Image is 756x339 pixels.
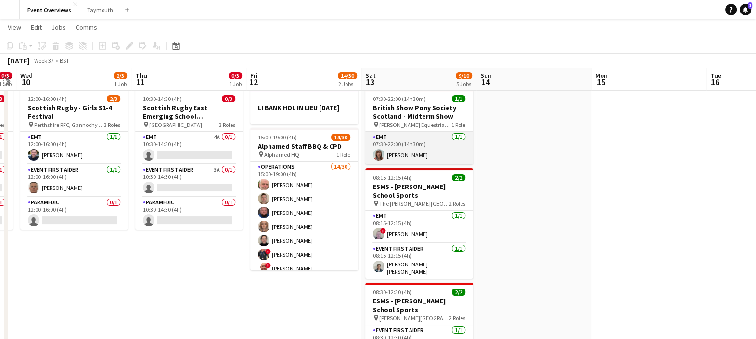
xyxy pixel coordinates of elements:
[365,132,473,164] app-card-role: EMT1/107:30-22:00 (14h30m)[PERSON_NAME]
[709,76,721,88] span: 16
[20,71,33,80] span: Wed
[258,134,297,141] span: 15:00-19:00 (4h)
[60,57,69,64] div: BST
[480,71,492,80] span: Sun
[114,72,127,79] span: 2/3
[135,197,243,230] app-card-role: Paramedic0/110:30-14:30 (4h)
[135,71,147,80] span: Thu
[331,134,350,141] span: 14/30
[373,174,412,181] span: 08:15-12:15 (4h)
[149,121,202,128] span: [GEOGRAPHIC_DATA]
[456,72,472,79] span: 9/10
[365,89,473,164] app-job-card: 07:30-22:00 (14h30m)1/1British Show Pony Society Scotland - Midterm Show [PERSON_NAME] Equestrian...
[452,289,465,296] span: 2/2
[20,164,128,197] app-card-role: Event First Aider1/112:00-16:00 (4h)[PERSON_NAME]
[34,121,104,128] span: Perthshire RFC, Gannochy Sports Pavilion
[364,76,376,88] span: 13
[31,23,42,32] span: Edit
[114,80,127,88] div: 1 Job
[8,56,30,65] div: [DATE]
[51,23,66,32] span: Jobs
[8,23,21,32] span: View
[143,95,182,102] span: 10:30-14:30 (4h)
[479,76,492,88] span: 14
[249,76,258,88] span: 12
[365,243,473,279] app-card-role: Event First Aider1/108:15-12:15 (4h)[PERSON_NAME] [PERSON_NAME]
[748,2,752,9] span: 1
[595,71,608,80] span: Mon
[365,168,473,279] app-job-card: 08:15-12:15 (4h)2/2ESMS - [PERSON_NAME] School Sports The [PERSON_NAME][GEOGRAPHIC_DATA]2 RolesEM...
[373,95,426,102] span: 07:30-22:00 (14h30m)
[20,89,128,230] app-job-card: 12:00-16:00 (4h)2/3Scottish Rugby - Girls S1-4 Festival Perthshire RFC, Gannochy Sports Pavilion3...
[20,103,128,121] h3: Scottish Rugby - Girls S1-4 Festival
[373,289,412,296] span: 08:30-12:30 (4h)
[250,128,358,270] app-job-card: 15:00-19:00 (4h)14/30Alphamed Staff BBQ & CPD Alphamed HQ1 RoleOperations14/3015:00-19:00 (4h)[PE...
[250,103,358,112] h3: LI BANK HOL IN LIEU [DATE]
[4,21,25,34] a: View
[28,95,67,102] span: 12:00-16:00 (4h)
[264,151,299,158] span: Alphamed HQ
[107,95,120,102] span: 2/3
[456,80,472,88] div: 5 Jobs
[135,103,243,121] h3: Scottish Rugby East Emerging School Championships | Meggetland
[79,0,121,19] button: Taymouth
[229,80,242,88] div: 1 Job
[336,151,350,158] span: 1 Role
[135,132,243,164] app-card-role: EMT4A0/110:30-14:30 (4h)
[338,80,357,88] div: 2 Jobs
[365,297,473,314] h3: ESMS - [PERSON_NAME] School Sports
[229,72,242,79] span: 0/3
[452,95,465,102] span: 1/1
[48,21,70,34] a: Jobs
[219,121,235,128] span: 3 Roles
[451,121,465,128] span: 1 Role
[19,76,33,88] span: 10
[338,72,357,79] span: 14/30
[27,21,46,34] a: Edit
[365,103,473,121] h3: British Show Pony Society Scotland - Midterm Show
[379,314,449,322] span: [PERSON_NAME][GEOGRAPHIC_DATA]
[20,0,79,19] button: Event Overviews
[380,228,386,234] span: !
[452,174,465,181] span: 2/2
[20,197,128,230] app-card-role: Paramedic0/112:00-16:00 (4h)
[740,4,751,15] a: 1
[379,200,449,207] span: The [PERSON_NAME][GEOGRAPHIC_DATA]
[710,71,721,80] span: Tue
[594,76,608,88] span: 15
[104,121,120,128] span: 3 Roles
[449,314,465,322] span: 2 Roles
[365,71,376,80] span: Sat
[250,71,258,80] span: Fri
[32,57,56,64] span: Week 37
[250,89,358,124] app-job-card: LI BANK HOL IN LIEU [DATE]
[449,200,465,207] span: 2 Roles
[365,211,473,243] app-card-role: EMT1/108:15-12:15 (4h)![PERSON_NAME]
[222,95,235,102] span: 0/3
[250,142,358,151] h3: Alphamed Staff BBQ & CPD
[135,89,243,230] app-job-card: 10:30-14:30 (4h)0/3Scottish Rugby East Emerging School Championships | Meggetland [GEOGRAPHIC_DAT...
[134,76,147,88] span: 11
[72,21,101,34] a: Comms
[265,263,271,268] span: !
[135,164,243,197] app-card-role: Event First Aider3A0/110:30-14:30 (4h)
[365,182,473,200] h3: ESMS - [PERSON_NAME] School Sports
[265,249,271,254] span: !
[20,132,128,164] app-card-role: EMT1/112:00-16:00 (4h)[PERSON_NAME]
[76,23,97,32] span: Comms
[379,121,451,128] span: [PERSON_NAME] Equestrian Centre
